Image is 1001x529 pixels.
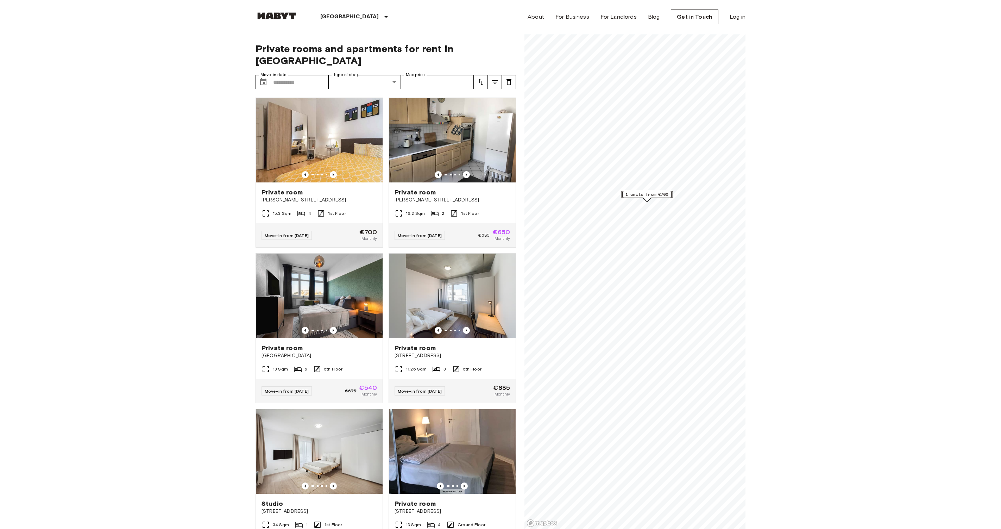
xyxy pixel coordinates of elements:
[306,522,308,528] span: 1
[389,98,516,248] a: Marketing picture of unit DE-04-031-001-01HFPrevious imagePrevious imagePrivate room[PERSON_NAME]...
[333,72,358,78] label: Type of stay
[406,366,427,372] span: 11.26 Sqm
[495,235,510,242] span: Monthly
[273,366,288,372] span: 13 Sqm
[474,75,488,89] button: tune
[406,210,425,217] span: 16.2 Sqm
[256,43,516,67] span: Private rooms and apartments for rent in [GEOGRAPHIC_DATA]
[463,366,481,372] span: 5th Floor
[458,522,485,528] span: Ground Floor
[488,75,502,89] button: tune
[256,12,298,19] img: Habyt
[256,75,270,89] button: Choose date
[406,522,421,528] span: 13 Sqm
[330,327,337,334] button: Previous image
[395,508,510,515] span: [STREET_ADDRESS]
[359,385,377,391] span: €540
[463,171,470,178] button: Previous image
[398,388,442,394] span: Move-in from [DATE]
[395,499,436,508] span: Private room
[273,210,291,217] span: 15.3 Sqm
[648,13,660,21] a: Blog
[361,235,377,242] span: Monthly
[461,210,479,217] span: 1st Floor
[730,13,745,21] a: Log in
[262,499,283,508] span: Studio
[256,409,383,494] img: Marketing picture of unit DE-04-070-006-01
[262,508,377,515] span: [STREET_ADDRESS]
[528,13,544,21] a: About
[308,210,311,217] span: 4
[262,188,303,197] span: Private room
[302,327,309,334] button: Previous image
[273,522,289,528] span: 34 Sqm
[395,197,510,204] span: [PERSON_NAME][STREET_ADDRESS]
[493,385,510,391] span: €685
[442,210,444,217] span: 2
[600,13,637,21] a: For Landlords
[555,13,589,21] a: For Business
[262,344,303,352] span: Private room
[461,483,468,490] button: Previous image
[324,366,342,372] span: 5th Floor
[265,233,309,238] span: Move-in from [DATE]
[361,391,377,397] span: Monthly
[625,191,668,198] span: 1 units from €700
[398,233,442,238] span: Move-in from [DATE]
[435,327,442,334] button: Previous image
[438,522,441,528] span: 4
[325,522,342,528] span: 1st Floor
[256,98,383,182] img: Marketing picture of unit DE-04-040-001-02HF
[265,388,309,394] span: Move-in from [DATE]
[260,72,287,78] label: Move-in date
[395,352,510,359] span: [STREET_ADDRESS]
[389,254,516,338] img: Marketing picture of unit DE-04-037-023-01Q
[478,232,490,238] span: €685
[330,483,337,490] button: Previous image
[435,171,442,178] button: Previous image
[389,98,516,182] img: Marketing picture of unit DE-04-031-001-01HF
[330,171,337,178] button: Previous image
[671,10,718,24] a: Get in Touch
[262,352,377,359] span: [GEOGRAPHIC_DATA]
[389,253,516,403] a: Marketing picture of unit DE-04-037-023-01QPrevious imagePrevious imagePrivate room[STREET_ADDRES...
[256,254,383,338] img: Marketing picture of unit DE-04-001-001-05HF
[345,388,357,394] span: €675
[262,197,377,204] span: [PERSON_NAME][STREET_ADDRESS]
[395,344,436,352] span: Private room
[320,13,379,21] p: [GEOGRAPHIC_DATA]
[492,229,510,235] span: €650
[302,171,309,178] button: Previous image
[359,229,377,235] span: €700
[256,253,383,403] a: Marketing picture of unit DE-04-001-001-05HFPrevious imagePrevious imagePrivate room[GEOGRAPHIC_D...
[305,366,307,372] span: 5
[463,327,470,334] button: Previous image
[622,191,672,202] div: Map marker
[443,366,446,372] span: 3
[328,210,346,217] span: 1st Floor
[502,75,516,89] button: tune
[389,409,516,494] img: Marketing picture of unit DE-04-038-001-03HF
[302,483,309,490] button: Previous image
[527,519,558,527] a: Mapbox logo
[621,191,673,202] div: Map marker
[437,483,444,490] button: Previous image
[495,391,510,397] span: Monthly
[256,98,383,248] a: Marketing picture of unit DE-04-040-001-02HFPrevious imagePrevious imagePrivate room[PERSON_NAME]...
[406,72,425,78] label: Max price
[395,188,436,197] span: Private room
